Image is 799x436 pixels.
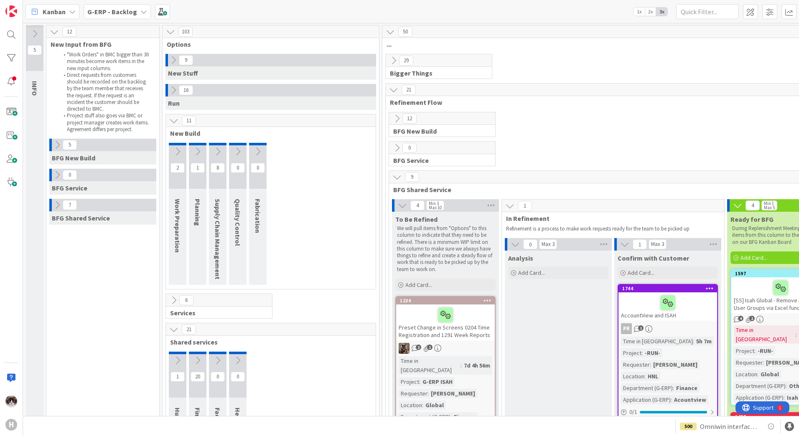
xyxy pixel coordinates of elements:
[621,360,650,369] div: Requester
[694,337,714,346] div: 5h 7m
[650,360,651,369] span: :
[396,304,495,340] div: Preset Change in Screens 0204 Time Registration and 1291 Week Reports
[734,393,784,402] div: Application (G-ERP)
[179,85,193,95] span: 16
[63,140,77,150] span: 5
[214,408,222,429] span: Facility
[676,4,739,19] input: Quick Filter...
[450,412,452,421] span: :
[211,372,225,382] span: 0
[629,408,637,416] span: 0 / 1
[754,346,756,355] span: :
[31,81,39,96] span: INFO
[622,286,717,292] div: 1744
[618,285,717,321] div: 1744AccountView and ISAH
[397,225,494,273] p: We will pull items from "Options" to this column to indicate that they need to be refined. There ...
[763,358,764,367] span: :
[395,215,438,223] span: To Be Refined
[251,163,265,173] span: 0
[87,8,137,16] b: G-ERP - Backlog
[5,5,17,17] img: Visit kanbanzone.com
[62,27,76,37] span: 12
[399,401,422,410] div: Location
[63,170,77,180] span: 0
[621,383,673,393] div: Department (G-ERP)
[628,269,654,276] span: Add Card...
[523,239,537,249] span: 0
[399,389,427,398] div: Requester
[59,112,150,133] li: Project stuff also goes via BMC or project manager creates work items. Agreement differs per proj...
[396,343,495,354] div: VK
[170,372,185,382] span: 1
[398,27,412,37] span: 50
[621,395,671,404] div: Application (G-ERP)
[402,85,416,95] span: 21
[5,419,17,431] div: H
[674,383,700,393] div: Finance
[168,69,198,77] span: New Stuff
[400,298,495,304] div: 1234
[506,226,715,232] p: Refinement is a process to make work requests ready for the team to be picked up
[740,254,767,261] span: Add Card...
[173,199,182,253] span: Work Preparation
[170,163,185,173] span: 2
[231,372,245,382] span: 0
[656,8,667,16] span: 3x
[167,40,369,48] span: Options
[182,116,196,126] span: 11
[191,372,205,382] span: 20
[671,395,672,404] span: :
[254,199,262,233] span: Fabrication
[644,372,646,381] span: :
[757,370,758,379] span: :
[734,370,757,379] div: Location
[193,408,202,431] span: Finance
[618,407,717,417] div: 0/1
[178,27,193,37] span: 103
[618,284,718,418] a: 1744AccountView and ISAHPRTime in [GEOGRAPHIC_DATA]:5h 7mProject:-RUN-Requester:[PERSON_NAME]Loca...
[672,395,708,404] div: Acountview
[420,377,455,386] div: G-ERP ISAH
[405,172,419,182] span: 9
[214,199,222,279] span: Supply Chain Management
[416,345,421,350] span: 2
[730,215,774,223] span: Ready for BFG
[746,200,760,210] span: 4
[402,143,417,153] span: 0
[427,345,433,350] span: 1
[399,56,413,66] span: 29
[452,412,477,421] div: Finance
[749,316,755,321] span: 2
[633,239,647,249] span: 1
[673,383,674,393] span: :
[5,395,17,407] img: Kv
[784,393,785,402] span: :
[796,330,797,339] span: :
[193,199,202,226] span: Planning
[621,348,641,357] div: Project
[170,338,365,346] span: Shared services
[63,200,77,210] span: 7
[764,205,775,210] div: Max 5
[191,163,205,173] span: 1
[643,348,662,357] div: -RUN-
[518,269,545,276] span: Add Card...
[634,8,645,16] span: 1x
[645,8,656,16] span: 2x
[680,423,697,430] div: 500
[59,72,150,113] li: Direct requests from customers should be recorded on the backlog by the team member that receives...
[738,316,743,321] span: 4
[182,324,196,335] span: 21
[427,389,429,398] span: :
[419,377,420,386] span: :
[170,309,262,317] span: Services
[646,372,660,381] div: HNL
[621,323,632,334] div: PR
[231,163,245,173] span: 0
[764,201,774,205] div: Min 1
[758,370,781,379] div: Global
[700,421,759,431] span: Omniwin interface HCN Test
[508,254,533,262] span: Analysis
[52,184,87,192] span: BFG Service
[651,242,664,246] div: Max 3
